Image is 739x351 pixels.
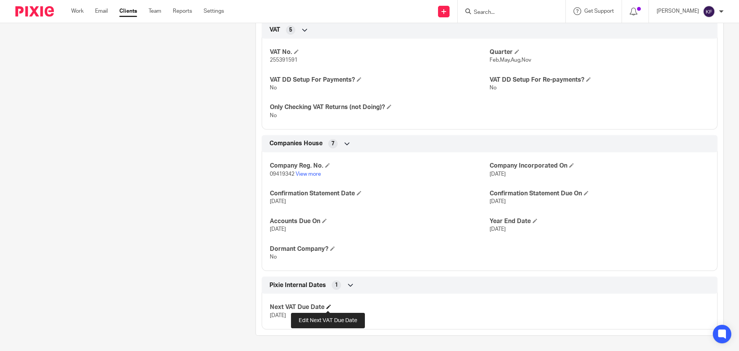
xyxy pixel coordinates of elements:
h4: Year End Date [490,217,709,225]
span: [DATE] [270,313,286,318]
img: Pixie [15,6,54,17]
span: No [270,113,277,118]
h4: Confirmation Statement Due On [490,190,709,198]
span: No [270,254,277,260]
span: 7 [331,140,334,148]
p: [PERSON_NAME] [657,7,699,15]
a: Clients [119,7,137,15]
h4: Confirmation Statement Date [270,190,490,198]
h4: Next VAT Due Date [270,303,490,311]
h4: Accounts Due On [270,217,490,225]
span: [DATE] [270,199,286,204]
span: [DATE] [490,199,506,204]
h4: Dormant Company? [270,245,490,253]
span: Get Support [584,8,614,14]
span: 09419342 [270,171,294,177]
span: No [490,85,497,91]
a: Team [149,7,161,15]
h4: Only Checking VAT Returns (not Doing)? [270,103,490,111]
span: No [270,85,277,91]
input: Search [473,9,542,16]
a: Reports [173,7,192,15]
h4: VAT DD Setup For Re-payments? [490,76,709,84]
span: VAT [269,26,280,34]
h4: Quarter [490,48,709,56]
span: Companies House [269,139,323,148]
span: [DATE] [490,227,506,232]
span: [DATE] [270,227,286,232]
h4: VAT No. [270,48,490,56]
h4: Company Incorporated On [490,162,709,170]
span: 5 [289,26,292,34]
h4: VAT DD Setup For Payments? [270,76,490,84]
a: Work [71,7,84,15]
span: Pixie Internal Dates [269,281,326,289]
a: View more [296,171,321,177]
span: 255391591 [270,57,298,63]
h4: Company Reg. No. [270,162,490,170]
span: [DATE] [490,171,506,177]
a: Email [95,7,108,15]
img: svg%3E [703,5,715,18]
span: 1 [335,281,338,289]
span: Feb,May,Aug,Nov [490,57,531,63]
a: Settings [204,7,224,15]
